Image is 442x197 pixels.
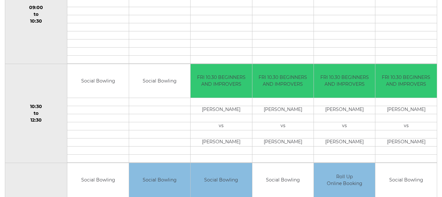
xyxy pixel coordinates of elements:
td: 10:30 to 12:30 [5,64,67,163]
td: FRI 10.30 BEGINNERS AND IMPROVERS [375,64,437,98]
td: Social Bowling [129,163,190,197]
td: FRI 10.30 BEGINNERS AND IMPROVERS [191,64,252,98]
td: [PERSON_NAME] [191,138,252,147]
td: [PERSON_NAME] [375,106,437,114]
td: Social Bowling [67,163,128,197]
td: Social Bowling [252,163,314,197]
td: [PERSON_NAME] [375,138,437,147]
td: vs [252,122,314,130]
td: Social Bowling [191,163,252,197]
td: vs [191,122,252,130]
td: Roll Up Online Booking [314,163,375,197]
td: [PERSON_NAME] [252,106,314,114]
td: Social Bowling [129,64,190,98]
td: [PERSON_NAME] [252,138,314,147]
td: Social Bowling [67,64,128,98]
td: [PERSON_NAME] [191,106,252,114]
td: vs [314,122,375,130]
td: FRI 10.30 BEGINNERS AND IMPROVERS [252,64,314,98]
td: Social Bowling [375,163,437,197]
td: vs [375,122,437,130]
td: FRI 10.30 BEGINNERS AND IMPROVERS [314,64,375,98]
td: [PERSON_NAME] [314,138,375,147]
td: [PERSON_NAME] [314,106,375,114]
